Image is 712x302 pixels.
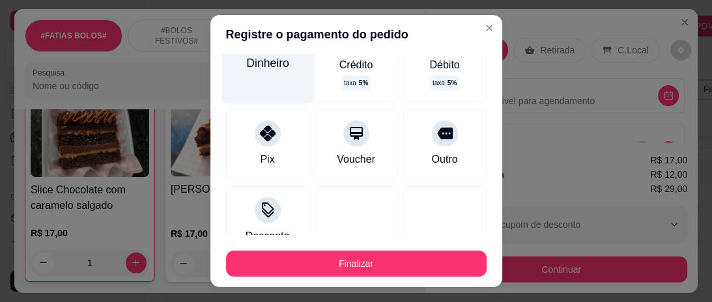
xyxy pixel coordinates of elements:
[359,78,368,88] span: 5 %
[433,78,457,88] p: taxa
[260,152,274,167] div: Pix
[479,18,500,38] button: Close
[210,15,502,54] header: Registre o pagamento do pedido
[337,152,375,167] div: Voucher
[226,251,487,277] button: Finalizar
[431,152,457,167] div: Outro
[344,78,368,88] p: taxa
[246,228,290,244] div: Desconto
[339,57,373,73] div: Crédito
[429,57,459,73] div: Débito
[448,78,457,88] span: 5 %
[246,55,289,72] div: Dinheiro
